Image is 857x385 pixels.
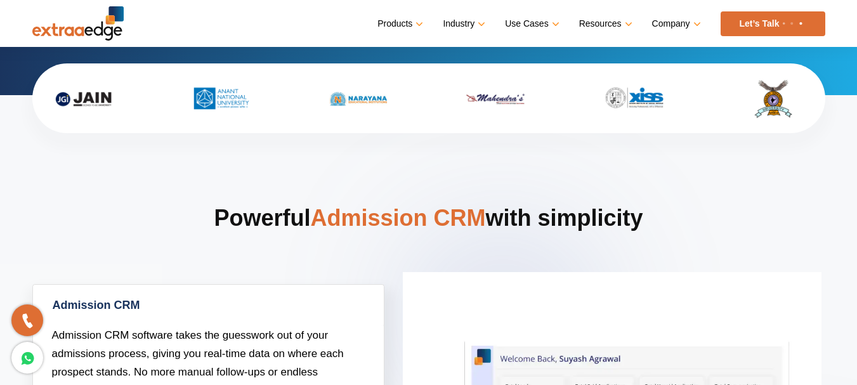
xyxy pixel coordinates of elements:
[721,11,825,36] a: Let’s Talk
[310,205,485,231] span: Admission CRM
[377,15,421,33] a: Products
[652,15,698,33] a: Company
[505,15,556,33] a: Use Cases
[443,15,483,33] a: Industry
[33,285,384,326] a: Admission CRM
[32,203,825,284] h2: Powerful with simplicity
[579,15,630,33] a: Resources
